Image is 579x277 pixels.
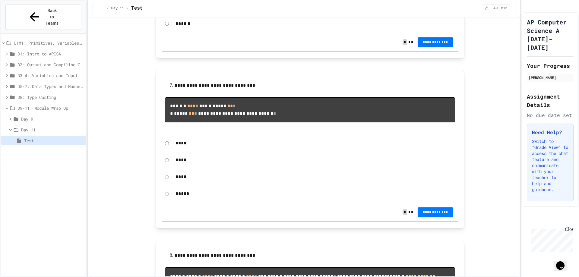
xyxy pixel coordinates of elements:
span: D8: Type Casting [17,94,84,100]
span: 40 [491,6,500,11]
span: D5-7: Data Types and Number Calculations [17,83,84,90]
iframe: chat widget [529,227,573,252]
span: U1M1: Primitives, Variables, Basic I/O [14,40,84,46]
span: / [106,6,109,11]
span: D2: Output and Compiling Code [17,61,84,68]
div: No due date set [527,112,574,119]
span: Day 11 [21,127,84,133]
span: D3-4: Variables and Input [17,72,84,79]
div: [PERSON_NAME] [529,75,572,80]
p: Switch to "Grade View" to access the chat feature and communicate with your teacher for help and ... [532,138,568,193]
h2: Assignment Details [527,92,574,109]
h2: Your Progress [527,61,574,70]
span: Test [131,5,143,12]
span: Back to Teams [45,8,59,27]
span: ... [98,6,104,11]
h1: AP Computer Science A [DATE]-[DATE] [527,18,574,52]
button: Back to Teams [5,4,81,30]
span: Day 9 [21,116,84,122]
span: Day 11 [111,6,124,11]
div: Chat with us now!Close [2,2,42,38]
span: D1: Intro to APCSA [17,51,84,57]
span: D9-11: Module Wrap Up [17,105,84,111]
h3: Need Help? [532,129,568,136]
span: / [127,6,129,11]
span: Test [24,137,84,144]
span: min [501,6,508,11]
iframe: chat widget [554,253,573,271]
